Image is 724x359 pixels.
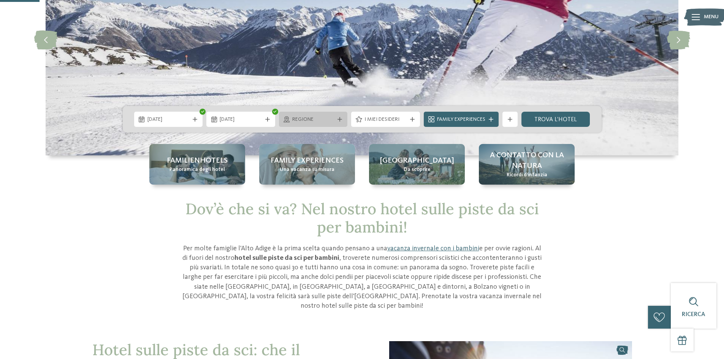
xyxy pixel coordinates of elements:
[185,199,539,237] span: Dov’è che si va? Nel nostro hotel sulle piste da sci per bambini!
[682,312,705,318] span: Ricerca
[280,166,334,174] span: Una vacanza su misura
[182,244,543,311] p: Per molte famiglie l'Alto Adige è la prima scelta quando pensano a una e per ovvie ragioni. Al di...
[364,116,407,123] span: I miei desideri
[259,144,355,185] a: Hotel sulle piste da sci per bambini: divertimento senza confini Family experiences Una vacanza s...
[437,116,485,123] span: Family Experiences
[387,245,479,252] a: vacanza invernale con i bambini
[521,112,590,127] a: trova l’hotel
[479,144,575,185] a: Hotel sulle piste da sci per bambini: divertimento senza confini A contatto con la natura Ricordi...
[220,116,262,123] span: [DATE]
[167,155,228,166] span: Familienhotels
[507,171,547,179] span: Ricordi d’infanzia
[170,166,225,174] span: Panoramica degli hotel
[234,255,339,261] strong: hotel sulle piste da sci per bambini
[404,166,431,174] span: Da scoprire
[292,116,334,123] span: Regione
[486,150,567,171] span: A contatto con la natura
[380,155,454,166] span: [GEOGRAPHIC_DATA]
[271,155,344,166] span: Family experiences
[147,116,190,123] span: [DATE]
[149,144,245,185] a: Hotel sulle piste da sci per bambini: divertimento senza confini Familienhotels Panoramica degli ...
[369,144,465,185] a: Hotel sulle piste da sci per bambini: divertimento senza confini [GEOGRAPHIC_DATA] Da scoprire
